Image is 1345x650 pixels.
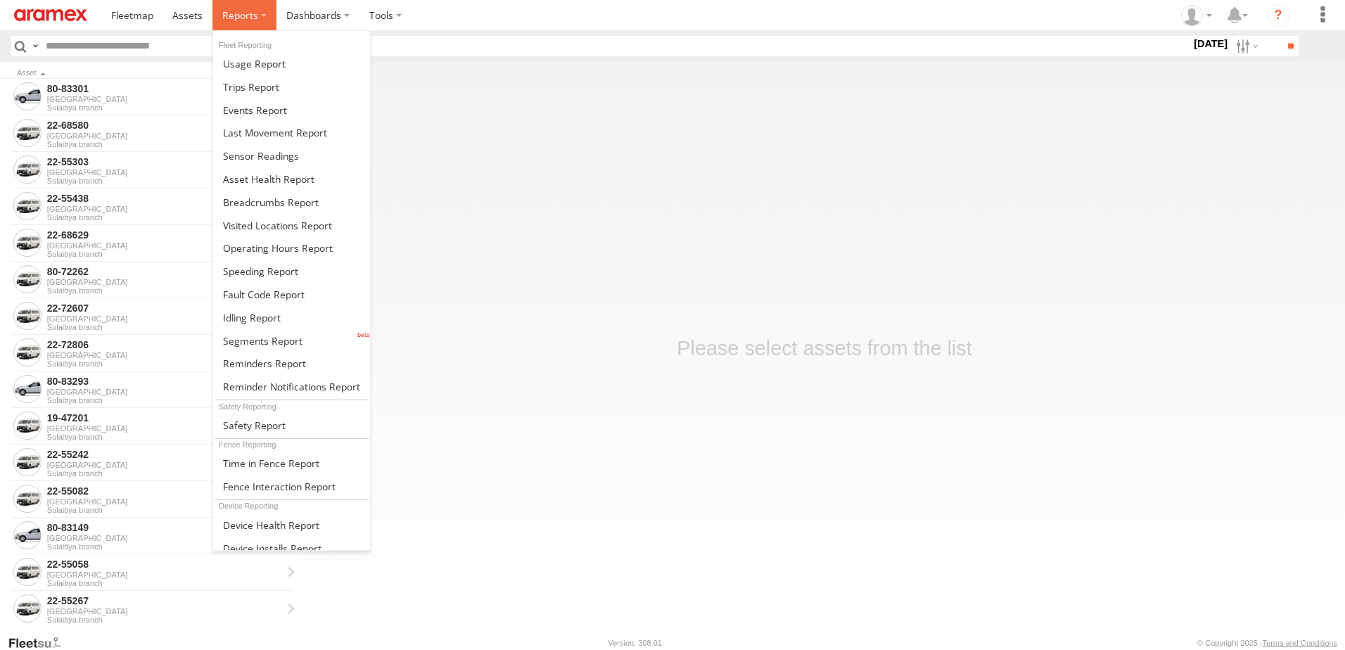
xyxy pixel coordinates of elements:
[1230,36,1261,56] label: Search Filter Options
[30,36,41,56] label: Search Query
[8,636,72,650] a: Visit our Website
[47,469,282,478] div: Sulaibya branch
[213,414,370,437] a: Safety Report
[213,236,370,260] a: Asset Operating Hours Report
[47,132,282,140] div: [GEOGRAPHIC_DATA]
[47,571,282,579] div: [GEOGRAPHIC_DATA]
[1263,639,1337,647] a: Terms and Conditions
[1176,5,1217,26] div: Riyazulla Jameerullah
[213,329,370,352] a: Segments Report
[47,168,282,177] div: [GEOGRAPHIC_DATA]
[47,103,282,112] div: Sulaibya branch
[213,144,370,167] a: Sensor Readings
[47,594,282,607] div: 22-55267 - View Asset History
[1191,36,1230,51] label: [DATE]
[213,191,370,214] a: Breadcrumbs Report
[47,119,282,132] div: 22-68580 - View Asset History
[213,475,370,498] a: Fence Interaction Report
[1267,4,1289,27] i: ?
[47,448,282,461] div: 22-55242 - View Asset History
[47,375,282,388] div: 80-83293 - View Asset History
[608,639,662,647] div: Version: 308.01
[213,514,370,537] a: Device Health Report
[47,155,282,168] div: 22-55303 - View Asset History
[47,177,282,185] div: Sulaibya branch
[47,338,282,351] div: 22-72806 - View Asset History
[47,314,282,323] div: [GEOGRAPHIC_DATA]
[47,140,282,148] div: Sulaibya branch
[1197,639,1337,647] div: © Copyright 2025 -
[17,70,281,77] div: Click to Sort
[47,433,282,441] div: Sulaibya branch
[47,205,282,213] div: [GEOGRAPHIC_DATA]
[47,82,282,95] div: 80-83301 - View Asset History
[47,396,282,404] div: Sulaibya branch
[47,323,282,331] div: Sulaibya branch
[47,412,282,424] div: 19-47201 - View Asset History
[47,192,282,205] div: 22-55438 - View Asset History
[213,352,370,376] a: Reminders Report
[47,286,282,295] div: Sulaibya branch
[213,260,370,283] a: Fleet Speed Report
[47,95,282,103] div: [GEOGRAPHIC_DATA]
[213,452,370,475] a: Time in Fences Report
[47,241,282,250] div: [GEOGRAPHIC_DATA]
[47,229,282,241] div: 22-68629 - View Asset History
[47,534,282,542] div: [GEOGRAPHIC_DATA]
[47,607,282,616] div: [GEOGRAPHIC_DATA]
[213,75,370,98] a: Trips Report
[213,52,370,75] a: Usage Report
[47,497,282,506] div: [GEOGRAPHIC_DATA]
[47,521,282,534] div: 80-83149 - View Asset History
[213,98,370,122] a: Full Events Report
[47,278,282,286] div: [GEOGRAPHIC_DATA]
[47,388,282,396] div: [GEOGRAPHIC_DATA]
[47,461,282,469] div: [GEOGRAPHIC_DATA]
[213,214,370,237] a: Visited Locations Report
[47,558,282,571] div: 22-55058 - View Asset History
[213,121,370,144] a: Last Movement Report
[47,302,282,314] div: 22-72607 - View Asset History
[213,375,370,398] a: Service Reminder Notifications Report
[213,167,370,191] a: Asset Health Report
[213,537,370,560] a: Device Installs Report
[47,359,282,368] div: Sulaibya branch
[47,250,282,258] div: Sulaibya branch
[213,283,370,306] a: Fault Code Report
[47,506,282,514] div: Sulaibya branch
[47,424,282,433] div: [GEOGRAPHIC_DATA]
[47,579,282,587] div: Sulaibya branch
[47,485,282,497] div: 22-55082 - View Asset History
[213,306,370,329] a: Idling Report
[47,265,282,278] div: 80-72262 - View Asset History
[47,616,282,624] div: Sulaibya branch
[47,351,282,359] div: [GEOGRAPHIC_DATA]
[47,542,282,551] div: Sulaibya branch
[14,9,87,21] img: aramex-logo.svg
[47,213,282,222] div: Sulaibya branch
